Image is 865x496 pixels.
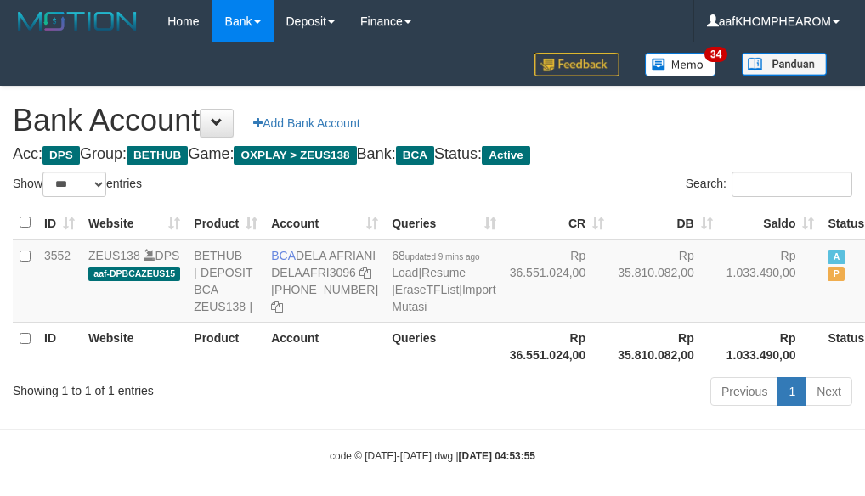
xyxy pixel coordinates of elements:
a: Import Mutasi [392,283,495,313]
small: code © [DATE]-[DATE] dwg | [330,450,535,462]
th: Account [264,322,385,370]
th: DB: activate to sort column ascending [611,206,720,240]
strong: [DATE] 04:53:55 [459,450,535,462]
th: Product [187,322,264,370]
a: Load [392,266,418,279]
div: Showing 1 to 1 of 1 entries [13,375,348,399]
td: BETHUB [ DEPOSIT BCA ZEUS138 ] [187,240,264,323]
a: Copy 8692458639 to clipboard [271,300,283,313]
a: 1 [777,377,806,406]
th: Queries: activate to sort column ascending [385,206,502,240]
a: Copy DELAAFRI3096 to clipboard [359,266,371,279]
img: Feedback.jpg [534,53,619,76]
span: updated 9 mins ago [405,252,480,262]
a: Add Bank Account [242,109,370,138]
a: 34 [632,42,729,86]
th: Rp 35.810.082,00 [611,322,720,370]
th: Website [82,322,187,370]
th: ID [37,322,82,370]
input: Search: [732,172,852,197]
th: CR: activate to sort column ascending [503,206,612,240]
a: Previous [710,377,778,406]
a: EraseTFList [395,283,459,296]
td: DPS [82,240,187,323]
th: Website: activate to sort column ascending [82,206,187,240]
span: 68 [392,249,479,262]
td: 3552 [37,240,82,323]
span: Active [828,250,845,264]
td: Rp 1.033.490,00 [720,240,822,323]
td: DELA AFRIANI [PHONE_NUMBER] [264,240,385,323]
span: Paused [828,267,845,281]
select: Showentries [42,172,106,197]
h1: Bank Account [13,104,852,138]
img: MOTION_logo.png [13,8,142,34]
th: Queries [385,322,502,370]
label: Search: [686,172,852,197]
span: Active [482,146,530,165]
th: Saldo: activate to sort column ascending [720,206,822,240]
label: Show entries [13,172,142,197]
a: Next [806,377,852,406]
span: BCA [396,146,434,165]
span: | | | [392,249,495,313]
a: DELAAFRI3096 [271,266,356,279]
td: Rp 36.551.024,00 [503,240,612,323]
a: Resume [421,266,466,279]
td: Rp 35.810.082,00 [611,240,720,323]
span: BCA [271,249,296,262]
th: Rp 1.033.490,00 [720,322,822,370]
h4: Acc: Group: Game: Bank: Status: [13,146,852,163]
th: Product: activate to sort column ascending [187,206,264,240]
th: ID: activate to sort column ascending [37,206,82,240]
span: DPS [42,146,80,165]
span: 34 [704,47,727,62]
th: Account: activate to sort column ascending [264,206,385,240]
img: Button%20Memo.svg [645,53,716,76]
a: ZEUS138 [88,249,140,262]
span: aaf-DPBCAZEUS15 [88,267,180,281]
img: panduan.png [742,53,827,76]
span: OXPLAY > ZEUS138 [234,146,356,165]
span: BETHUB [127,146,188,165]
th: Rp 36.551.024,00 [503,322,612,370]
